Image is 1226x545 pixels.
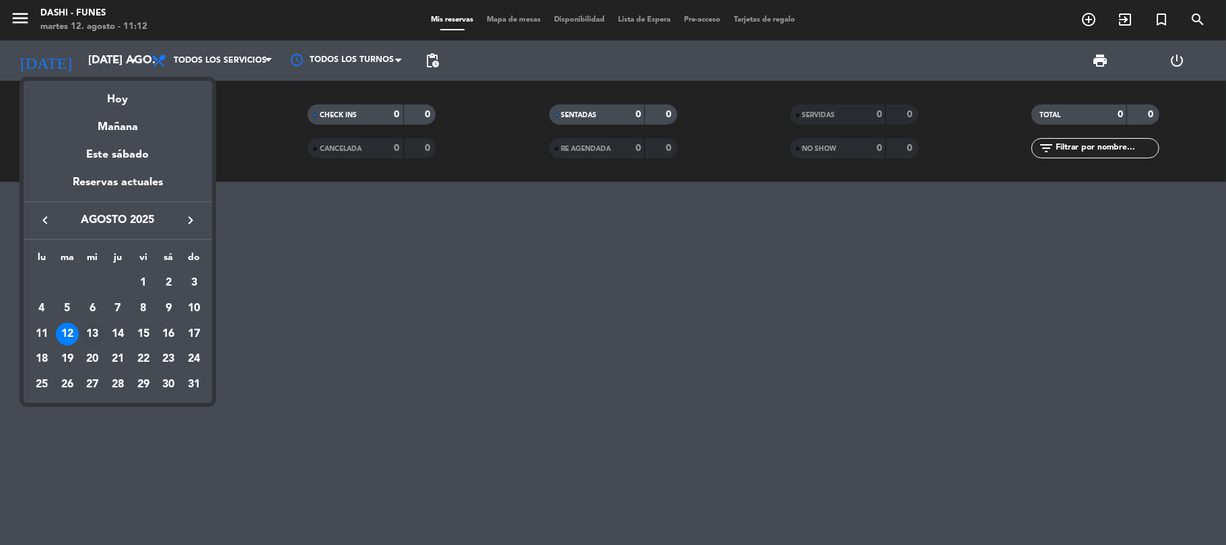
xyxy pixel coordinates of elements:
[156,321,182,347] td: 16 de agosto de 2025
[55,250,80,271] th: martes
[105,296,131,321] td: 7 de agosto de 2025
[132,297,155,320] div: 8
[30,323,53,346] div: 11
[79,321,105,347] td: 13 de agosto de 2025
[105,346,131,372] td: 21 de agosto de 2025
[24,136,212,174] div: Este sábado
[182,348,205,371] div: 24
[132,373,155,396] div: 29
[157,271,180,294] div: 2
[131,270,156,296] td: 1 de agosto de 2025
[30,373,53,396] div: 25
[106,348,129,371] div: 21
[55,372,80,397] td: 26 de agosto de 2025
[29,321,55,347] td: 11 de agosto de 2025
[131,372,156,397] td: 29 de agosto de 2025
[81,323,104,346] div: 13
[24,174,212,201] div: Reservas actuales
[131,250,156,271] th: viernes
[30,348,53,371] div: 18
[182,271,205,294] div: 3
[131,296,156,321] td: 8 de agosto de 2025
[81,373,104,396] div: 27
[29,296,55,321] td: 4 de agosto de 2025
[106,297,129,320] div: 7
[81,348,104,371] div: 20
[178,212,203,229] button: keyboard_arrow_right
[132,348,155,371] div: 22
[181,372,207,397] td: 31 de agosto de 2025
[29,270,131,296] td: AGO.
[106,323,129,346] div: 14
[156,296,182,321] td: 9 de agosto de 2025
[181,250,207,271] th: domingo
[24,81,212,108] div: Hoy
[56,373,79,396] div: 26
[156,346,182,372] td: 23 de agosto de 2025
[156,270,182,296] td: 2 de agosto de 2025
[181,321,207,347] td: 17 de agosto de 2025
[157,323,180,346] div: 16
[157,297,180,320] div: 9
[37,212,53,228] i: keyboard_arrow_left
[105,372,131,397] td: 28 de agosto de 2025
[57,212,178,229] span: agosto 2025
[79,250,105,271] th: miércoles
[156,250,182,271] th: sábado
[55,296,80,321] td: 5 de agosto de 2025
[181,296,207,321] td: 10 de agosto de 2025
[181,270,207,296] td: 3 de agosto de 2025
[106,373,129,396] div: 28
[181,346,207,372] td: 24 de agosto de 2025
[79,372,105,397] td: 27 de agosto de 2025
[182,373,205,396] div: 31
[55,346,80,372] td: 19 de agosto de 2025
[33,212,57,229] button: keyboard_arrow_left
[30,297,53,320] div: 4
[132,271,155,294] div: 1
[182,212,199,228] i: keyboard_arrow_right
[131,321,156,347] td: 15 de agosto de 2025
[105,321,131,347] td: 14 de agosto de 2025
[182,323,205,346] div: 17
[157,348,180,371] div: 23
[56,297,79,320] div: 5
[24,108,212,136] div: Mañana
[156,372,182,397] td: 30 de agosto de 2025
[131,346,156,372] td: 22 de agosto de 2025
[81,297,104,320] div: 6
[157,373,180,396] div: 30
[79,296,105,321] td: 6 de agosto de 2025
[55,321,80,347] td: 12 de agosto de 2025
[182,297,205,320] div: 10
[29,346,55,372] td: 18 de agosto de 2025
[132,323,155,346] div: 15
[29,372,55,397] td: 25 de agosto de 2025
[29,250,55,271] th: lunes
[56,323,79,346] div: 12
[56,348,79,371] div: 19
[105,250,131,271] th: jueves
[79,346,105,372] td: 20 de agosto de 2025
